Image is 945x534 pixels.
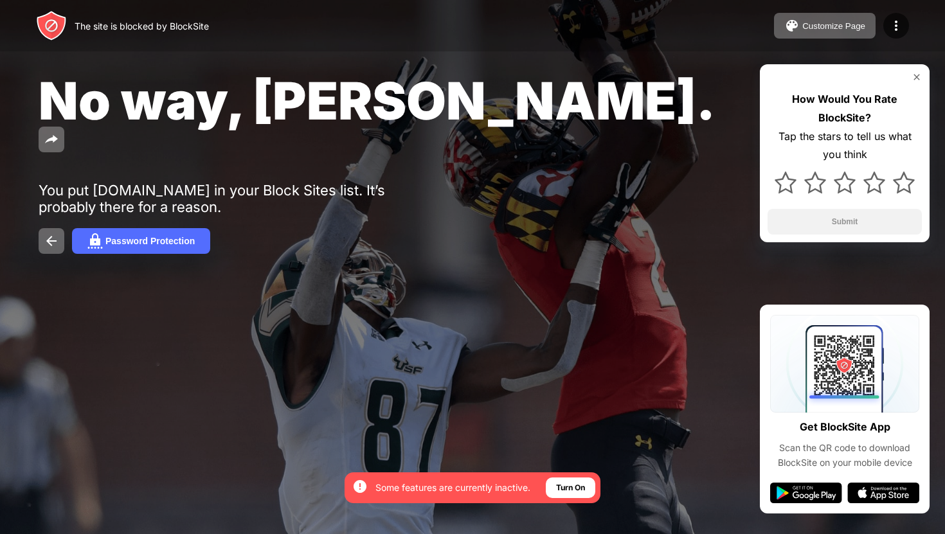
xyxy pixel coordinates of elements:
[39,69,715,132] span: No way, [PERSON_NAME].
[768,90,922,127] div: How Would You Rate BlockSite?
[863,172,885,193] img: star.svg
[774,13,876,39] button: Customize Page
[770,315,919,413] img: qrcode.svg
[44,233,59,249] img: back.svg
[775,172,797,193] img: star.svg
[556,481,585,494] div: Turn On
[87,233,103,249] img: password.svg
[72,228,210,254] button: Password Protection
[768,127,922,165] div: Tap the stars to tell us what you think
[847,483,919,503] img: app-store.svg
[912,72,922,82] img: rate-us-close.svg
[36,10,67,41] img: header-logo.svg
[802,21,865,31] div: Customize Page
[784,18,800,33] img: pallet.svg
[39,182,436,215] div: You put [DOMAIN_NAME] in your Block Sites list. It’s probably there for a reason.
[75,21,209,31] div: The site is blocked by BlockSite
[44,132,59,147] img: share.svg
[893,172,915,193] img: star.svg
[834,172,856,193] img: star.svg
[804,172,826,193] img: star.svg
[800,418,890,436] div: Get BlockSite App
[105,236,195,246] div: Password Protection
[768,209,922,235] button: Submit
[770,441,919,470] div: Scan the QR code to download BlockSite on your mobile device
[352,479,368,494] img: error-circle-white.svg
[375,481,530,494] div: Some features are currently inactive.
[888,18,904,33] img: menu-icon.svg
[770,483,842,503] img: google-play.svg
